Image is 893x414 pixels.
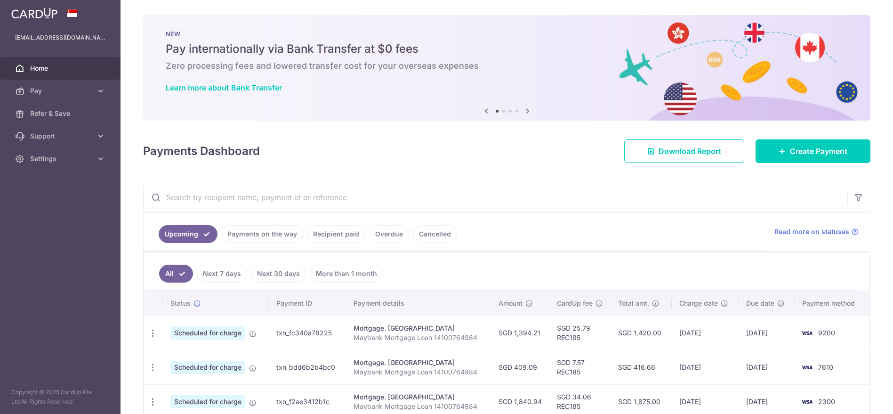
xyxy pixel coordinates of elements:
a: Payments on the way [221,225,303,243]
span: Charge date [679,299,718,308]
span: 9200 [818,329,835,337]
th: Payment ID [269,291,346,316]
span: Pay [30,86,92,96]
a: Cancelled [413,225,457,243]
h4: Payments Dashboard [143,143,260,160]
td: [DATE] [672,350,739,384]
td: [DATE] [672,316,739,350]
td: txn_fc340a78225 [269,316,346,350]
img: CardUp [11,8,57,19]
a: More than 1 month [310,265,383,283]
span: CardUp fee [557,299,593,308]
img: Bank Card [797,396,816,407]
span: Status [170,299,191,308]
p: NEW [166,30,848,38]
span: Due date [746,299,774,308]
span: Total amt. [618,299,649,308]
span: Refer & Save [30,109,92,118]
a: Next 7 days [197,265,247,283]
input: Search by recipient name, payment id or reference [144,182,847,212]
h5: Pay internationally via Bank Transfer at $0 fees [166,41,848,57]
a: Download Report [624,139,744,163]
span: Read more on statuses [774,227,849,236]
span: Scheduled for charge [170,361,245,374]
td: SGD 7.57 REC185 [549,350,611,384]
a: All [159,265,193,283]
th: Payment details [346,291,491,316]
a: Next 30 days [251,265,306,283]
span: 2300 [818,398,835,406]
a: Upcoming [159,225,217,243]
span: Scheduled for charge [170,326,245,340]
a: Read more on statuses [774,227,859,236]
td: [DATE] [739,316,795,350]
td: SGD 409.09 [491,350,549,384]
p: [EMAIL_ADDRESS][DOMAIN_NAME] [15,33,105,42]
img: Bank Card [797,327,816,339]
th: Payment method [795,291,869,316]
td: SGD 416.66 [611,350,672,384]
span: Support [30,131,92,141]
a: Recipient paid [307,225,365,243]
span: Amount [499,299,523,308]
td: [DATE] [739,350,795,384]
div: Mortgage. [GEOGRAPHIC_DATA] [354,392,483,402]
span: 7610 [818,363,833,371]
p: Maybank Mortgage Loan 14100764984 [354,402,483,411]
td: SGD 1,420.00 [611,316,672,350]
div: Mortgage. [GEOGRAPHIC_DATA] [354,324,483,333]
p: Maybank Mortgage Loan 14100764984 [354,367,483,377]
span: Settings [30,154,92,163]
p: Maybank Mortgage Loan 14100764984 [354,333,483,342]
span: Download Report [659,146,721,157]
div: Mortgage. [GEOGRAPHIC_DATA] [354,358,483,367]
img: Bank transfer banner [143,15,870,121]
img: Bank Card [797,362,816,373]
td: SGD 25.79 REC185 [549,316,611,350]
a: Learn more about Bank Transfer [166,83,282,92]
td: SGD 1,394.21 [491,316,549,350]
h6: Zero processing fees and lowered transfer cost for your overseas expenses [166,60,848,72]
td: txn_bdd6b2b4bc0 [269,350,346,384]
span: Home [30,64,92,73]
a: Create Payment [756,139,870,163]
a: Overdue [369,225,409,243]
span: Scheduled for charge [170,395,245,408]
span: Create Payment [790,146,847,157]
